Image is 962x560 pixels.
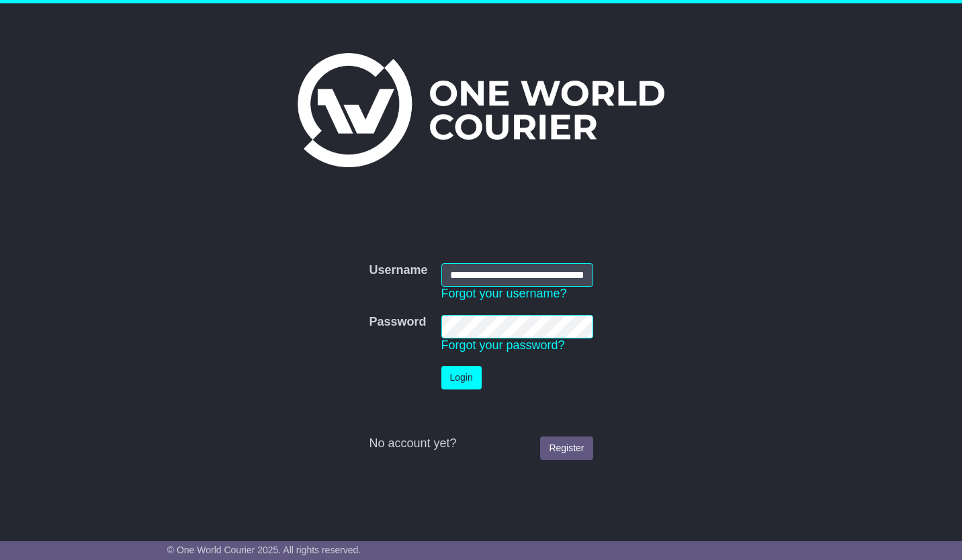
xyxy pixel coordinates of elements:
label: Username [369,263,427,278]
button: Login [441,366,482,389]
img: One World [298,53,664,167]
span: © One World Courier 2025. All rights reserved. [167,545,361,555]
a: Forgot your username? [441,287,567,300]
a: Register [540,436,593,460]
label: Password [369,315,426,330]
div: No account yet? [369,436,593,451]
a: Forgot your password? [441,338,565,352]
